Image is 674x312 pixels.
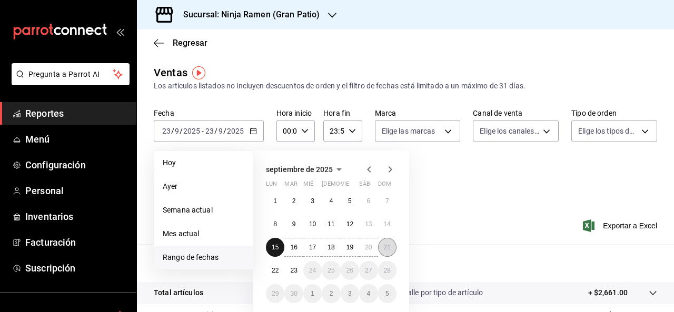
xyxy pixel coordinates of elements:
[375,109,461,117] label: Marca
[359,215,378,234] button: 13 de septiembre de 2025
[348,197,352,205] abbr: 5 de septiembre de 2025
[266,165,333,174] span: septiembre de 2025
[183,127,201,135] input: ----
[25,158,128,172] span: Configuración
[162,127,171,135] input: --
[272,244,279,251] abbr: 15 de septiembre de 2025
[171,127,174,135] span: /
[303,284,322,303] button: 1 de octubre de 2025
[303,238,322,257] button: 17 de septiembre de 2025
[25,235,128,249] span: Facturación
[292,220,296,228] abbr: 9 de septiembre de 2025
[25,132,128,146] span: Menú
[116,27,124,36] button: open_drawer_menu
[346,220,353,228] abbr: 12 de septiembre de 2025
[480,126,539,136] span: Elige los canales de venta
[163,252,244,263] span: Rango de fechas
[273,197,277,205] abbr: 1 de septiembre de 2025
[384,267,391,274] abbr: 28 de septiembre de 2025
[266,163,345,176] button: septiembre de 2025
[322,215,340,234] button: 11 de septiembre de 2025
[341,215,359,234] button: 12 de septiembre de 2025
[226,127,244,135] input: ----
[322,261,340,280] button: 25 de septiembre de 2025
[25,184,128,198] span: Personal
[359,261,378,280] button: 27 de septiembre de 2025
[266,238,284,257] button: 15 de septiembre de 2025
[341,284,359,303] button: 3 de octubre de 2025
[290,267,297,274] abbr: 23 de septiembre de 2025
[585,219,657,232] button: Exportar a Excel
[266,284,284,303] button: 29 de septiembre de 2025
[154,38,207,48] button: Regresar
[378,261,397,280] button: 28 de septiembre de 2025
[12,63,130,85] button: Pregunta a Parrot AI
[346,244,353,251] abbr: 19 de septiembre de 2025
[341,180,349,192] abbr: viernes
[311,197,314,205] abbr: 3 de septiembre de 2025
[309,267,316,274] abbr: 24 de septiembre de 2025
[173,38,207,48] span: Regresar
[571,109,657,117] label: Tipo de orden
[378,215,397,234] button: 14 de septiembre de 2025
[202,127,204,135] span: -
[365,220,372,228] abbr: 13 de septiembre de 2025
[214,127,217,135] span: /
[180,127,183,135] span: /
[330,197,333,205] abbr: 4 de septiembre de 2025
[311,290,314,297] abbr: 1 de octubre de 2025
[25,209,128,224] span: Inventarios
[192,66,205,79] img: Tooltip marker
[163,157,244,168] span: Hoy
[328,267,334,274] abbr: 25 de septiembre de 2025
[359,180,370,192] abbr: sábado
[309,220,316,228] abbr: 10 de septiembre de 2025
[341,238,359,257] button: 19 de septiembre de 2025
[322,180,384,192] abbr: jueves
[378,192,397,210] button: 7 de septiembre de 2025
[385,197,389,205] abbr: 7 de septiembre de 2025
[28,69,113,80] span: Pregunta a Parrot AI
[163,205,244,216] span: Semana actual
[266,192,284,210] button: 1 de septiembre de 2025
[588,287,628,298] p: + $2,661.00
[378,284,397,303] button: 5 de octubre de 2025
[266,261,284,280] button: 22 de septiembre de 2025
[292,197,296,205] abbr: 2 de septiembre de 2025
[284,238,303,257] button: 16 de septiembre de 2025
[7,76,130,87] a: Pregunta a Parrot AI
[341,192,359,210] button: 5 de septiembre de 2025
[154,80,657,92] div: Los artículos listados no incluyen descuentos de orden y el filtro de fechas está limitado a un m...
[330,290,333,297] abbr: 2 de octubre de 2025
[359,284,378,303] button: 4 de octubre de 2025
[323,109,362,117] label: Hora fin
[25,261,128,275] span: Suscripción
[273,220,277,228] abbr: 8 de septiembre de 2025
[223,127,226,135] span: /
[205,127,214,135] input: --
[284,261,303,280] button: 23 de septiembre de 2025
[154,109,264,117] label: Fecha
[322,192,340,210] button: 4 de septiembre de 2025
[290,290,297,297] abbr: 30 de septiembre de 2025
[366,197,370,205] abbr: 6 de septiembre de 2025
[266,215,284,234] button: 8 de septiembre de 2025
[384,244,391,251] abbr: 21 de septiembre de 2025
[378,180,391,192] abbr: domingo
[154,65,187,80] div: Ventas
[175,8,320,21] h3: Sucursal: Ninja Ramen (Gran Patio)
[284,180,297,192] abbr: martes
[272,290,279,297] abbr: 29 de septiembre de 2025
[154,287,203,298] p: Total artículos
[365,267,372,274] abbr: 27 de septiembre de 2025
[25,106,128,120] span: Reportes
[303,192,322,210] button: 3 de septiembre de 2025
[348,290,352,297] abbr: 3 de octubre de 2025
[382,126,435,136] span: Elige las marcas
[359,238,378,257] button: 20 de septiembre de 2025
[266,180,277,192] abbr: lunes
[384,220,391,228] abbr: 14 de septiembre de 2025
[359,192,378,210] button: 6 de septiembre de 2025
